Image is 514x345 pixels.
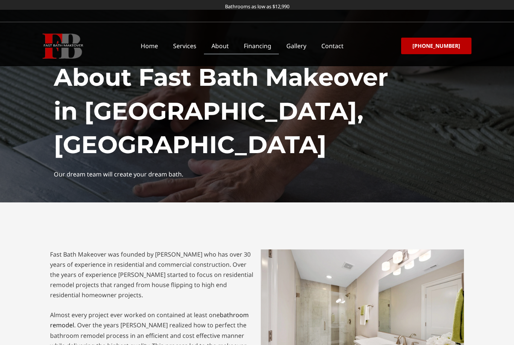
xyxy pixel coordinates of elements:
a: Gallery [279,37,314,55]
a: About [204,37,236,55]
a: Services [166,37,204,55]
a: Home [133,37,166,55]
span: [PHONE_NUMBER] [412,43,460,49]
img: Fast Bath Makeover icon [43,33,83,59]
a: Contact [314,37,351,55]
a: [PHONE_NUMBER] [401,38,471,54]
h1: About Fast Bath Makeover in [GEOGRAPHIC_DATA], [GEOGRAPHIC_DATA] [54,61,460,162]
a: Financing [236,37,279,55]
p: Fast Bath Makeover was founded by [PERSON_NAME] who has over 30 years of experience in residentia... [50,249,253,301]
div: Our dream team will create your dream bath. [54,169,460,179]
